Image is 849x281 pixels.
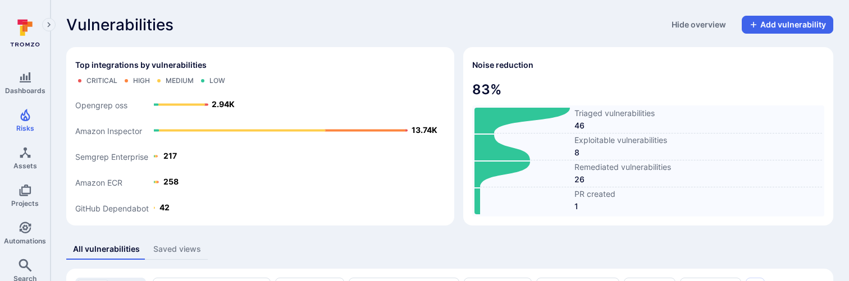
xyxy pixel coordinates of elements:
[163,150,177,160] text: 217
[42,18,56,31] button: Expand navigation menu
[574,201,822,212] span: 1
[75,90,445,216] svg: Top integrations by vulnerabilities bar
[133,76,150,85] div: High
[75,126,142,135] text: Amazon Inspector
[75,100,127,110] text: Opengrep oss
[574,174,822,185] span: 26
[209,76,225,85] div: Low
[13,162,37,170] span: Assets
[472,81,824,99] span: 83 %
[163,176,179,186] text: 258
[75,177,122,187] text: Amazon ECR
[11,199,39,208] span: Projects
[73,243,140,255] div: All vulnerabilities
[75,59,207,71] span: Top integrations by vulnerabilities
[5,86,45,95] span: Dashboards
[212,99,235,108] text: 2.94K
[75,151,148,162] text: Semgrep Enterprise
[472,59,533,71] h2: Noise reduction
[574,147,822,158] span: 8
[574,188,822,200] span: PR created
[4,237,46,245] span: Automations
[574,135,822,146] span: Exploitable vulnerabilities
[66,47,454,225] div: Top integrations by vulnerabilities
[75,203,149,213] text: GitHub Dependabot
[742,16,833,34] button: Add vulnerability
[166,76,194,85] div: Medium
[66,16,174,34] span: Vulnerabilities
[574,162,822,173] span: Remediated vulnerabilities
[159,202,170,211] text: 42
[665,16,733,34] button: Hide overview
[86,76,117,85] div: Critical
[153,243,201,255] div: Saved views
[45,20,53,30] i: Expand navigation menu
[412,125,437,134] text: 13.74K
[66,239,833,260] div: assets tabs
[16,124,34,132] span: Risks
[574,120,822,131] span: 46
[574,108,822,119] span: Triaged vulnerabilities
